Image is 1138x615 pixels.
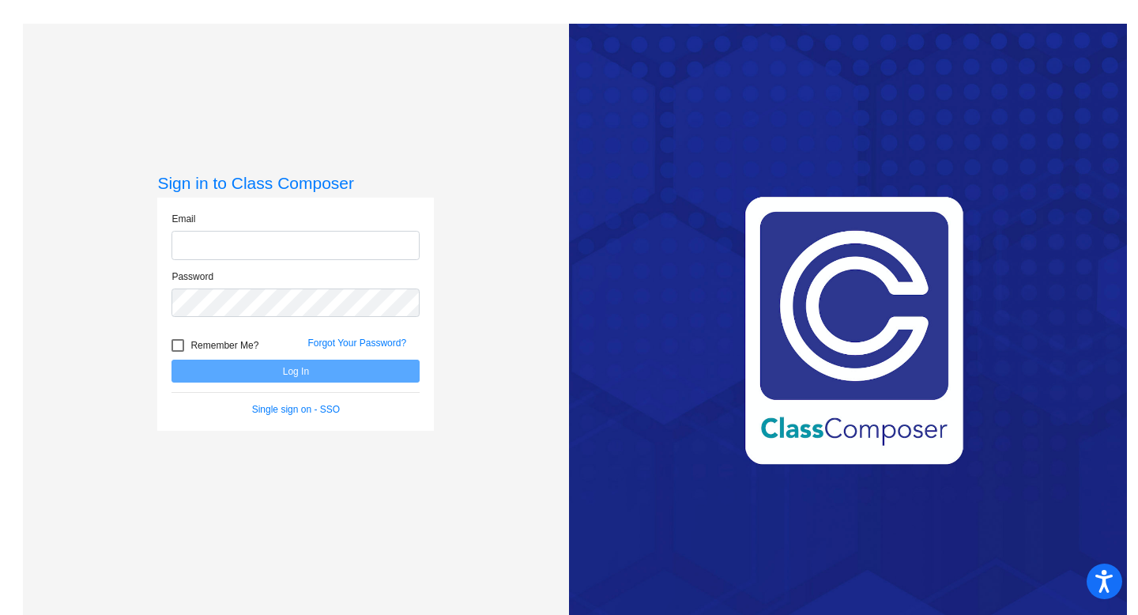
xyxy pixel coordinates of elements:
h3: Sign in to Class Composer [157,173,434,193]
label: Email [171,212,195,226]
label: Password [171,270,213,284]
span: Remember Me? [190,336,258,355]
button: Log In [171,360,420,383]
a: Single sign on - SSO [252,404,340,415]
a: Forgot Your Password? [307,338,406,349]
